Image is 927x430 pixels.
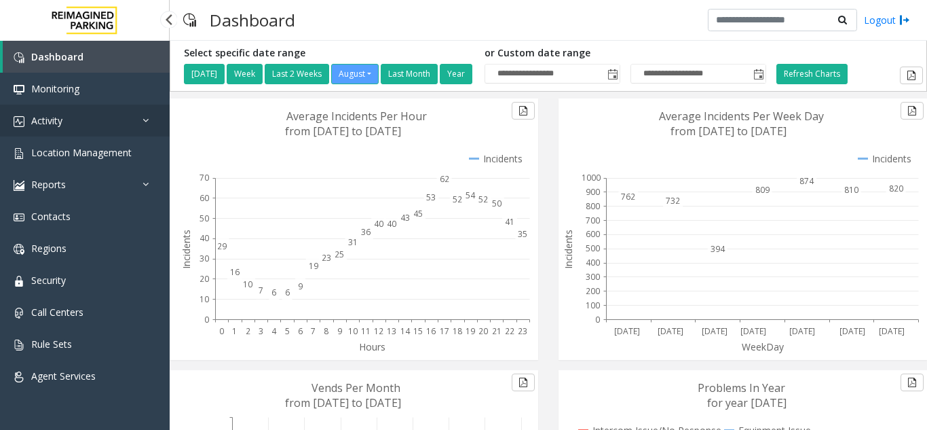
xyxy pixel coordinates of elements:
span: Rule Sets [31,338,72,351]
text: 25 [335,249,344,260]
text: 31 [348,236,358,248]
img: 'icon' [14,52,24,63]
a: Logout [864,13,910,27]
img: 'icon' [14,372,24,382]
text: Problems In Year [698,380,785,395]
img: 'icon' [14,244,24,255]
text: 200 [586,285,600,297]
text: 762 [621,191,635,202]
text: 809 [755,184,770,196]
img: 'icon' [14,212,24,223]
text: 11 [361,325,371,337]
span: Monitoring [31,82,79,95]
span: Regions [31,242,67,255]
img: 'icon' [14,84,24,95]
text: 600 [586,228,600,240]
text: 500 [586,243,600,254]
text: 394 [711,243,725,255]
span: Reports [31,178,66,191]
text: 40 [374,218,383,230]
button: Year [440,64,472,84]
text: 52 [478,194,488,205]
text: Incidents [180,230,193,269]
text: 16 [426,325,436,337]
text: from [DATE] to [DATE] [285,395,401,410]
text: 52 [453,194,462,205]
text: 10 [348,325,358,337]
text: 35 [518,228,527,240]
text: [DATE] [839,325,865,337]
span: Security [31,274,66,287]
a: Dashboard [3,41,170,73]
text: 820 [889,183,903,194]
text: [DATE] [879,325,905,337]
button: Export to pdf [512,102,535,120]
text: for year [DATE] [707,395,787,410]
text: 13 [387,325,396,337]
text: 50 [492,198,502,209]
text: 15 [413,325,423,337]
text: 20 [200,273,209,285]
img: 'icon' [14,148,24,159]
text: 62 [440,173,449,185]
text: 6 [285,287,290,298]
text: 5 [285,325,290,337]
text: 19 [466,325,475,337]
span: Toggle popup [605,65,620,84]
span: Activity [31,114,62,127]
text: 40 [200,232,209,244]
text: 300 [586,271,600,283]
text: 20 [478,325,488,337]
img: 'icon' [14,308,24,319]
text: from [DATE] to [DATE] [670,124,787,139]
text: 10 [243,279,252,290]
text: 8 [324,325,328,337]
text: 6 [271,287,276,298]
text: 900 [586,186,600,198]
text: 53 [426,192,436,203]
button: Export to pdf [901,374,924,391]
text: 7 [311,325,316,337]
text: 18 [453,325,462,337]
text: 70 [200,172,209,183]
text: 0 [219,325,224,337]
text: Average Incidents Per Hour [286,109,427,124]
text: 36 [361,226,371,238]
button: Last 2 Weeks [265,64,329,84]
text: 1 [232,325,237,337]
text: 17 [440,325,449,337]
text: 10 [200,293,209,305]
text: 732 [666,195,680,207]
h5: or Custom date range [485,48,766,59]
button: Export to pdf [900,67,923,84]
text: [DATE] [740,325,766,337]
span: Contacts [31,210,71,223]
img: logout [899,13,910,27]
text: [DATE] [789,325,815,337]
text: 3 [259,325,263,337]
text: 50 [200,213,209,224]
text: 9 [337,325,342,337]
img: 'icon' [14,180,24,191]
text: 40 [387,218,396,230]
text: Vends Per Month [311,380,400,395]
button: Last Month [381,64,438,84]
text: 6 [298,325,303,337]
button: Export to pdf [901,102,924,120]
text: 60 [200,192,209,204]
text: 874 [799,175,814,187]
text: [DATE] [658,325,683,337]
img: pageIcon [183,3,196,37]
text: 0 [595,314,600,325]
button: Week [227,64,263,84]
text: 2 [246,325,250,337]
text: 41 [505,216,514,228]
button: Refresh Charts [776,64,848,84]
text: 800 [586,200,600,212]
text: 700 [586,215,600,226]
text: 54 [466,190,476,201]
text: 100 [586,300,600,311]
text: 7 [259,285,263,296]
span: Call Centers [31,306,83,319]
h5: Select specific date range [184,48,474,59]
